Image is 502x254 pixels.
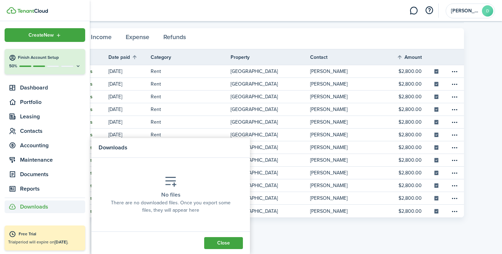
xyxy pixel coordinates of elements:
[310,107,347,112] table-profile-info-text: [PERSON_NAME]
[5,225,85,250] a: Free TrialTrialperiod will expire on[DATE].
[18,55,81,61] h4: Finish Account Setup
[310,54,390,61] th: Contact
[231,118,278,126] table-info-title: [GEOGRAPHIC_DATA]
[204,237,243,249] button: Close
[310,132,347,138] table-profile-info-text: [PERSON_NAME]
[310,78,390,90] a: [PERSON_NAME]
[151,68,161,75] table-info-title: Rent
[108,116,151,128] a: [DATE]
[99,143,243,152] h3: Downloads
[20,170,85,179] span: Documents
[231,167,310,179] a: [GEOGRAPHIC_DATA]
[5,28,85,42] button: Open menu
[310,209,347,214] table-profile-info-text: [PERSON_NAME]
[390,78,432,90] a: $2,800.00
[310,94,347,100] table-profile-info-text: [PERSON_NAME]
[390,141,432,154] a: $2,800.00
[231,144,278,151] table-info-title: [GEOGRAPHIC_DATA]
[310,69,347,74] table-profile-info-text: [PERSON_NAME]
[390,91,432,103] a: $2,800.00
[20,141,85,150] span: Accounting
[390,179,432,192] a: $2,800.00
[151,78,231,90] a: Rent
[310,141,390,154] a: [PERSON_NAME]
[151,103,231,116] a: Rent
[390,65,432,78] a: $2,800.00
[231,103,310,116] a: [GEOGRAPHIC_DATA]
[231,154,310,166] a: [GEOGRAPHIC_DATA]
[407,2,420,20] a: Messaging
[151,80,161,88] table-info-title: Rent
[231,93,278,100] table-info-title: [GEOGRAPHIC_DATA]
[29,33,54,38] span: Create New
[310,129,390,141] a: [PERSON_NAME]
[20,127,85,135] span: Contacts
[20,98,85,106] span: Portfolio
[423,5,435,17] button: Open resource center
[19,231,82,238] div: Free Trial
[231,205,310,217] a: [GEOGRAPHIC_DATA]
[108,129,151,141] a: [DATE]
[231,91,310,103] a: [GEOGRAPHIC_DATA]
[310,116,390,128] a: [PERSON_NAME]
[151,91,231,103] a: Rent
[108,103,151,116] a: [DATE]
[390,154,432,166] a: $2,800.00
[8,239,82,245] p: Trial
[310,167,390,179] a: [PERSON_NAME]
[108,53,151,61] th: Sort
[161,191,181,199] placeholder-title: No files
[108,78,151,90] a: [DATE]
[482,5,493,17] avatar-text: D
[231,116,310,128] a: [GEOGRAPHIC_DATA]
[310,154,390,166] a: [PERSON_NAME]
[310,81,347,87] table-profile-info-text: [PERSON_NAME]
[231,141,310,154] a: [GEOGRAPHIC_DATA]
[390,167,432,179] a: $2,800.00
[310,145,347,150] table-profile-info-text: [PERSON_NAME]
[109,199,232,214] placeholder-description: There are no downloaded files. Once you export some files, they will appear here
[231,80,278,88] table-info-title: [GEOGRAPHIC_DATA]
[310,205,390,217] a: [PERSON_NAME]
[310,103,390,116] a: [PERSON_NAME]
[20,83,85,92] span: Dashboard
[16,239,68,245] span: period will expire on
[231,65,310,78] a: [GEOGRAPHIC_DATA]
[310,170,347,176] table-profile-info-text: [PERSON_NAME]
[231,129,310,141] a: [GEOGRAPHIC_DATA]
[310,196,347,201] table-profile-info-text: [PERSON_NAME]
[310,65,390,78] a: [PERSON_NAME]
[151,116,231,128] a: Rent
[108,91,151,103] a: [DATE]
[151,65,231,78] a: Rent
[310,119,347,125] table-profile-info-text: [PERSON_NAME]
[450,67,459,76] button: Open menu
[231,179,310,192] a: [GEOGRAPHIC_DATA]
[151,118,161,126] table-info-title: Rent
[390,129,432,141] a: $2,800.00
[310,179,390,192] a: [PERSON_NAME]
[231,131,278,138] table-info-title: [GEOGRAPHIC_DATA]
[390,192,432,204] a: $2,800.00
[17,9,48,13] img: TenantCloud
[20,185,85,193] span: Reports
[151,93,161,100] table-info-title: Rent
[20,203,48,211] span: Downloads
[231,68,278,75] table-info-title: [GEOGRAPHIC_DATA]
[231,54,310,61] th: Property
[231,182,278,189] table-info-title: [GEOGRAPHIC_DATA]
[231,106,278,113] table-info-title: [GEOGRAPHIC_DATA]
[231,78,310,90] a: [GEOGRAPHIC_DATA]
[20,112,85,121] span: Leasing
[310,91,390,103] a: [PERSON_NAME]
[231,169,278,176] table-info-title: [GEOGRAPHIC_DATA]
[151,54,231,61] th: Category
[84,28,119,49] button: Income
[231,192,310,204] a: [GEOGRAPHIC_DATA]
[20,156,85,164] span: Maintenance
[310,157,347,163] table-profile-info-text: [PERSON_NAME]
[151,106,161,113] table-info-title: Rent
[390,103,432,116] a: $2,800.00
[5,49,85,74] button: Finish Account Setup50%
[119,28,156,49] button: Expense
